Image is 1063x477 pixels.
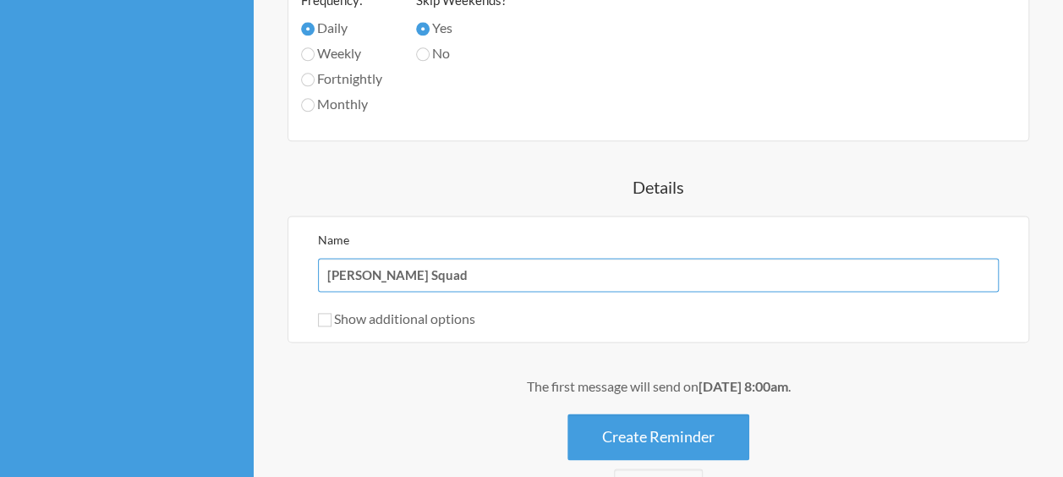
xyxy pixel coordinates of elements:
[416,47,430,61] input: No
[301,98,315,112] input: Monthly
[567,414,749,460] button: Create Reminder
[416,22,430,36] input: Yes
[301,43,382,63] label: Weekly
[301,69,382,89] label: Fortnightly
[301,22,315,36] input: Daily
[318,313,332,326] input: Show additional options
[699,378,788,394] strong: [DATE] 8:00am
[318,233,349,247] label: Name
[318,258,999,292] input: We suggest a 2 to 4 word name
[301,18,382,38] label: Daily
[288,376,1029,397] div: The first message will send on .
[301,94,382,114] label: Monthly
[416,18,507,38] label: Yes
[288,175,1029,199] h4: Details
[318,310,475,326] label: Show additional options
[301,73,315,86] input: Fortnightly
[301,47,315,61] input: Weekly
[416,43,507,63] label: No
